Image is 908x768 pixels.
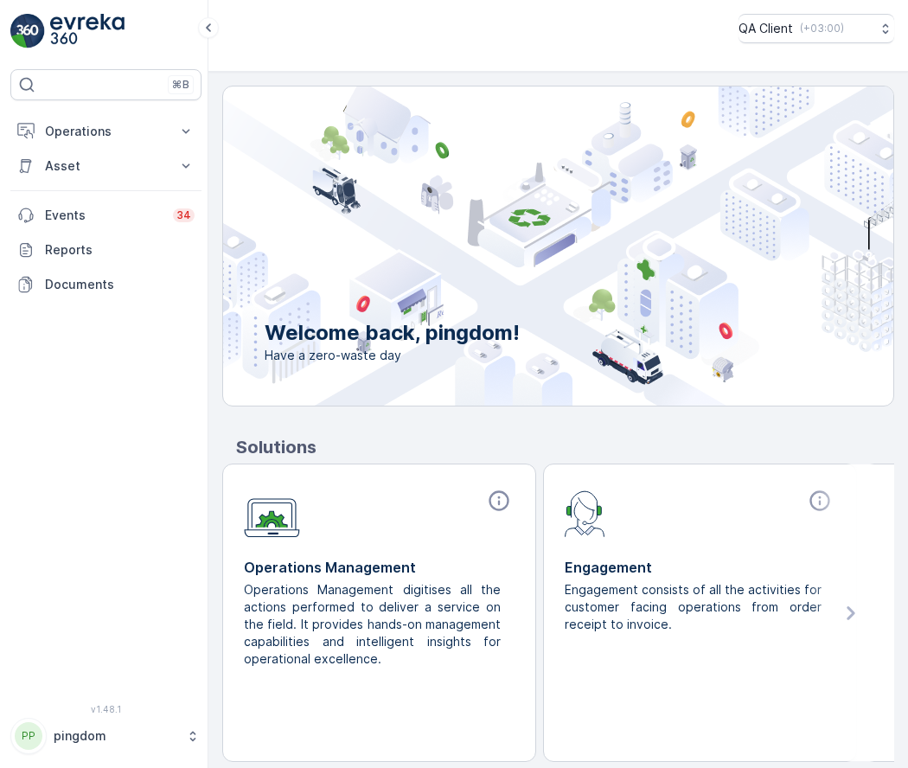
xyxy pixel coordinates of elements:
button: PPpingdom [10,718,201,754]
img: module-icon [244,489,300,538]
p: Documents [45,276,195,293]
img: city illustration [145,86,893,406]
p: Reports [45,241,195,259]
img: logo_light-DOdMpM7g.png [50,14,125,48]
p: Events [45,207,163,224]
p: Operations Management digitises all the actions performed to deliver a service on the field. It p... [244,581,501,668]
span: Have a zero-waste day [265,347,520,364]
p: ( +03:00 ) [800,22,844,35]
img: module-icon [565,489,605,537]
p: Operations [45,123,167,140]
p: ⌘B [172,78,189,92]
p: QA Client [739,20,793,37]
p: Engagement consists of all the activities for customer facing operations from order receipt to in... [565,581,822,633]
span: v 1.48.1 [10,704,201,714]
p: Engagement [565,557,835,578]
p: pingdom [54,727,177,745]
button: Asset [10,149,201,183]
div: PP [15,722,42,750]
p: Operations Management [244,557,515,578]
button: QA Client(+03:00) [739,14,894,43]
img: logo [10,14,45,48]
a: Events34 [10,198,201,233]
p: 34 [176,208,191,222]
p: Asset [45,157,167,175]
p: Welcome back, pingdom! [265,319,520,347]
button: Operations [10,114,201,149]
a: Documents [10,267,201,302]
p: Solutions [236,434,894,460]
a: Reports [10,233,201,267]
